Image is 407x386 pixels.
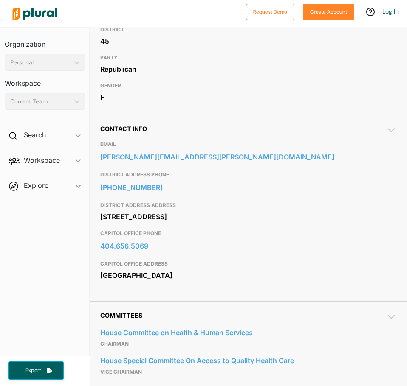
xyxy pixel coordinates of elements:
[100,200,396,210] h3: DISTRICT ADDRESS ADDRESS
[5,32,85,50] h3: Organization
[100,25,396,35] h3: DISTRICT
[303,7,354,16] a: Create Account
[10,58,71,67] div: Personal
[100,125,147,132] span: Contact Info
[100,269,396,282] div: [GEOGRAPHIC_DATA]
[100,259,396,269] h3: CAPITOL OFFICE ADDRESS
[100,210,396,223] div: [STREET_ADDRESS]
[100,228,396,238] h3: CAPITOL OFFICE PHONE
[100,53,396,63] h3: PARTY
[382,8,399,15] a: Log In
[100,326,396,339] a: House Committee on Health & Human Services
[100,339,396,349] p: Chairman
[100,63,396,76] div: Republican
[246,7,294,16] a: Request Demo
[24,130,46,140] h2: Search
[5,71,85,90] h3: Workspace
[303,4,354,20] button: Create Account
[100,367,396,377] p: Vice Chairman
[100,139,396,149] h3: EMAIL
[10,97,71,106] div: Current Team
[100,170,396,180] h3: DISTRICT ADDRESS PHONE
[100,181,396,194] a: [PHONE_NUMBER]
[246,4,294,20] button: Request Demo
[100,312,142,319] span: Committees
[100,354,396,367] a: House Special Committee On Access to Quality Health Care
[100,240,396,252] a: 404.656.5069
[100,81,396,91] h3: GENDER
[100,91,396,103] div: F
[20,367,47,374] span: Export
[100,151,396,163] a: [PERSON_NAME][EMAIL_ADDRESS][PERSON_NAME][DOMAIN_NAME]
[100,35,396,48] div: 45
[8,361,64,380] button: Export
